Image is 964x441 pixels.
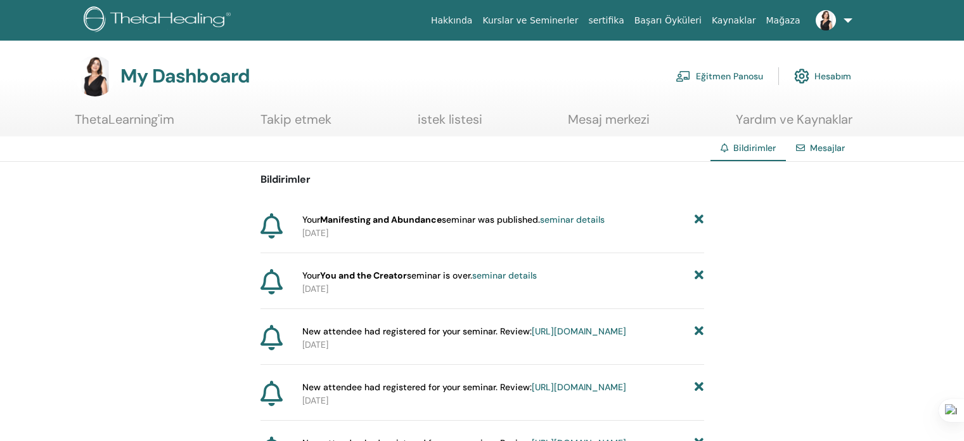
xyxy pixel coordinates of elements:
[707,9,761,32] a: Kaynaklar
[302,213,605,227] span: Your seminar was published.
[532,326,626,337] a: [URL][DOMAIN_NAME]
[794,65,809,87] img: cog.svg
[532,381,626,393] a: [URL][DOMAIN_NAME]
[568,112,650,136] a: Mesaj merkezi
[320,214,442,225] strong: Manifesting and Abundance
[472,270,537,281] a: seminar details
[320,270,407,281] strong: You and the Creator
[84,6,235,35] img: logo.png
[736,112,852,136] a: Yardım ve Kaynaklar
[120,65,250,88] h3: My Dashboard
[676,62,763,90] a: Eğitmen Panosu
[676,70,691,82] img: chalkboard-teacher.svg
[761,9,805,32] a: Mağaza
[75,112,174,136] a: ThetaLearning'im
[418,112,482,136] a: istek listesi
[810,142,845,154] a: Mesajlar
[75,56,115,96] img: default.jpg
[426,9,478,32] a: Hakkında
[733,142,776,154] span: Bildirimler
[302,325,626,338] span: New attendee had registered for your seminar. Review:
[816,10,836,30] img: default.jpg
[302,282,704,296] p: [DATE]
[260,172,704,187] p: Bildirimler
[629,9,707,32] a: Başarı Öyküleri
[794,62,851,90] a: Hesabım
[302,227,704,240] p: [DATE]
[302,338,704,352] p: [DATE]
[540,214,605,225] a: seminar details
[583,9,629,32] a: sertifika
[260,112,331,136] a: Takip etmek
[302,394,704,407] p: [DATE]
[477,9,583,32] a: Kurslar ve Seminerler
[302,381,626,394] span: New attendee had registered for your seminar. Review:
[302,269,537,282] span: Your seminar is over.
